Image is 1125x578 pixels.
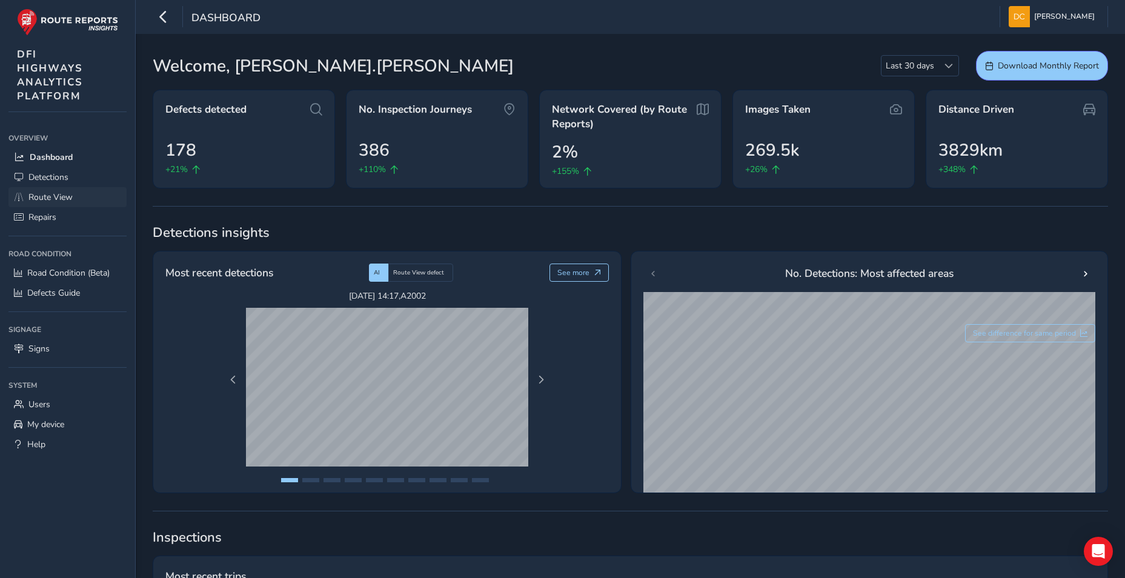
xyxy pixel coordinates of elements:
button: Page 3 [324,478,340,482]
button: Page 7 [408,478,425,482]
span: Images Taken [745,102,811,117]
span: AI [374,268,380,277]
span: Detections insights [153,224,1108,242]
div: AI [369,264,388,282]
a: Route View [8,187,127,207]
button: Next Page [533,371,549,388]
div: Overview [8,129,127,147]
span: Signs [28,343,50,354]
div: Road Condition [8,245,127,263]
img: diamond-layout [1009,6,1030,27]
span: +21% [165,163,188,176]
button: Page 5 [366,478,383,482]
div: Signage [8,321,127,339]
div: Open Intercom Messenger [1084,537,1113,566]
span: No. Inspection Journeys [359,102,472,117]
span: See difference for same period [973,328,1076,338]
span: Route View defect [393,268,444,277]
a: Repairs [8,207,127,227]
span: Network Covered (by Route Reports) [552,102,693,131]
span: Defects Guide [27,287,80,299]
button: Page 1 [281,478,298,482]
span: Help [27,439,45,450]
span: Download Monthly Report [998,60,1099,71]
button: Page 8 [430,478,446,482]
span: Dashboard [191,10,261,27]
span: +155% [552,165,579,178]
span: DFI HIGHWAYS ANALYTICS PLATFORM [17,47,83,103]
div: System [8,376,127,394]
span: 178 [165,138,196,163]
img: rr logo [17,8,118,36]
a: Defects Guide [8,283,127,303]
button: Page 9 [451,478,468,482]
span: Users [28,399,50,410]
button: See difference for same period [965,324,1096,342]
button: Page 6 [387,478,404,482]
span: Welcome, [PERSON_NAME].[PERSON_NAME] [153,53,514,79]
span: Detections [28,171,68,183]
span: Defects detected [165,102,247,117]
a: Detections [8,167,127,187]
span: No. Detections: Most affected areas [785,265,954,281]
button: See more [549,264,609,282]
button: Page 4 [345,478,362,482]
span: Repairs [28,211,56,223]
span: [PERSON_NAME] [1034,6,1095,27]
span: Last 30 days [881,56,938,76]
button: Page 2 [302,478,319,482]
span: Dashboard [30,151,73,163]
button: [PERSON_NAME] [1009,6,1099,27]
span: +110% [359,163,386,176]
button: Download Monthly Report [976,51,1108,81]
span: +348% [938,163,966,176]
span: 269.5k [745,138,799,163]
span: See more [557,268,589,277]
span: Inspections [153,528,1108,546]
button: Page 10 [472,478,489,482]
a: Dashboard [8,147,127,167]
button: Previous Page [225,371,242,388]
span: Most recent detections [165,265,273,281]
a: My device [8,414,127,434]
span: My device [27,419,64,430]
span: 386 [359,138,390,163]
a: Signs [8,339,127,359]
span: 3829km [938,138,1003,163]
span: Route View [28,191,73,203]
span: 2% [552,139,578,165]
a: Road Condition (Beta) [8,263,127,283]
span: Road Condition (Beta) [27,267,110,279]
span: +26% [745,163,768,176]
span: Distance Driven [938,102,1014,117]
a: Help [8,434,127,454]
a: Users [8,394,127,414]
span: [DATE] 14:17 , A2002 [246,290,528,302]
div: Route View defect [388,264,453,282]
